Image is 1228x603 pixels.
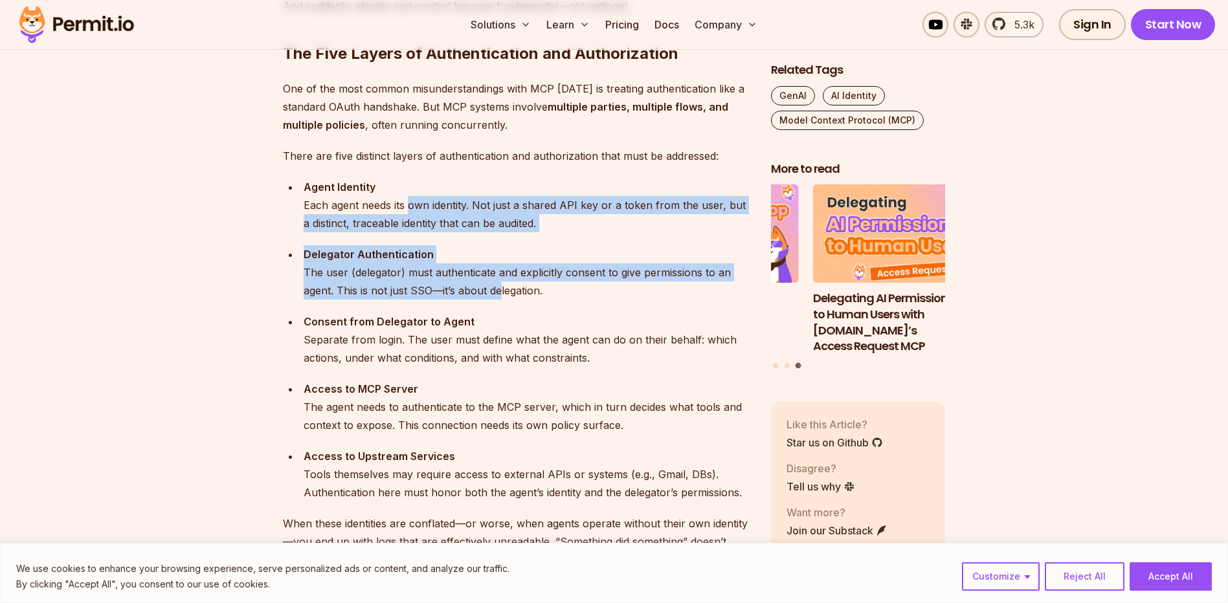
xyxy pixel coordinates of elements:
[771,185,946,371] div: Posts
[16,576,509,592] p: By clicking "Accept All", you consent to our use of cookies.
[13,3,140,47] img: Permit logo
[304,447,750,501] div: Tools themselves may require access to external APIs or systems (e.g., Gmail, DBs). Authenticatio...
[283,80,750,134] p: One of the most common misunderstandings with MCP [DATE] is treating authentication like a standa...
[689,12,763,38] button: Company
[304,181,375,193] strong: Agent Identity
[813,185,988,283] img: Delegating AI Permissions to Human Users with Permit.io’s Access Request MCP
[771,161,946,177] h2: More to read
[624,185,799,355] li: 2 of 3
[600,12,644,38] a: Pricing
[962,562,1040,591] button: Customize
[1007,17,1034,32] span: 5.3k
[1059,9,1126,40] a: Sign In
[304,248,434,261] strong: Delegator Authentication
[823,86,885,105] a: AI Identity
[771,111,924,130] a: Model Context Protocol (MCP)
[283,100,728,131] strong: multiple parties, multiple flows, and multiple policies
[1130,562,1212,591] button: Accept All
[304,245,750,300] div: The user (delegator) must authenticate and explicitly consent to give permissions to an agent. Th...
[813,185,988,355] li: 3 of 3
[283,514,750,569] p: When these identities are conflated—or worse, when agents operate without their own identity—you ...
[16,561,509,576] p: We use cookies to enhance your browsing experience, serve personalized ads or content, and analyz...
[541,12,595,38] button: Learn
[304,312,750,367] div: Separate from login. The user must define what the agent can do on their behalf: which actions, u...
[785,363,790,368] button: Go to slide 2
[624,291,799,355] h3: Human-in-the-Loop for AI Agents: Best Practices, Frameworks, Use Cases, and Demo
[787,523,888,538] a: Join our Substack
[796,363,801,369] button: Go to slide 3
[649,12,684,38] a: Docs
[304,382,418,395] strong: Access to MCP Server
[304,178,750,232] div: Each agent needs its own identity. Not just a shared API key or a token from the user, but a dist...
[787,505,888,520] p: Want more?
[985,12,1044,38] a: 5.3k
[283,147,750,165] p: There are five distinct layers of authentication and authorization that must be addressed:
[787,479,855,494] a: Tell us why
[771,86,815,105] a: GenAI
[624,185,799,283] img: Human-in-the-Loop for AI Agents: Best Practices, Frameworks, Use Cases, and Demo
[304,450,455,463] strong: Access to Upstream Services
[304,315,474,328] strong: Consent from Delegator to Agent
[787,461,855,476] p: Disagree?
[771,62,946,78] h2: Related Tags
[1131,9,1216,40] a: Start Now
[813,185,988,355] a: Delegating AI Permissions to Human Users with Permit.io’s Access Request MCPDelegating AI Permiss...
[304,380,750,434] div: The agent needs to authenticate to the MCP server, which in turn decides what tools and context t...
[465,12,536,38] button: Solutions
[773,363,778,368] button: Go to slide 1
[1045,562,1124,591] button: Reject All
[813,291,988,355] h3: Delegating AI Permissions to Human Users with [DOMAIN_NAME]’s Access Request MCP
[787,417,883,432] p: Like this Article?
[787,435,883,450] a: Star us on Github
